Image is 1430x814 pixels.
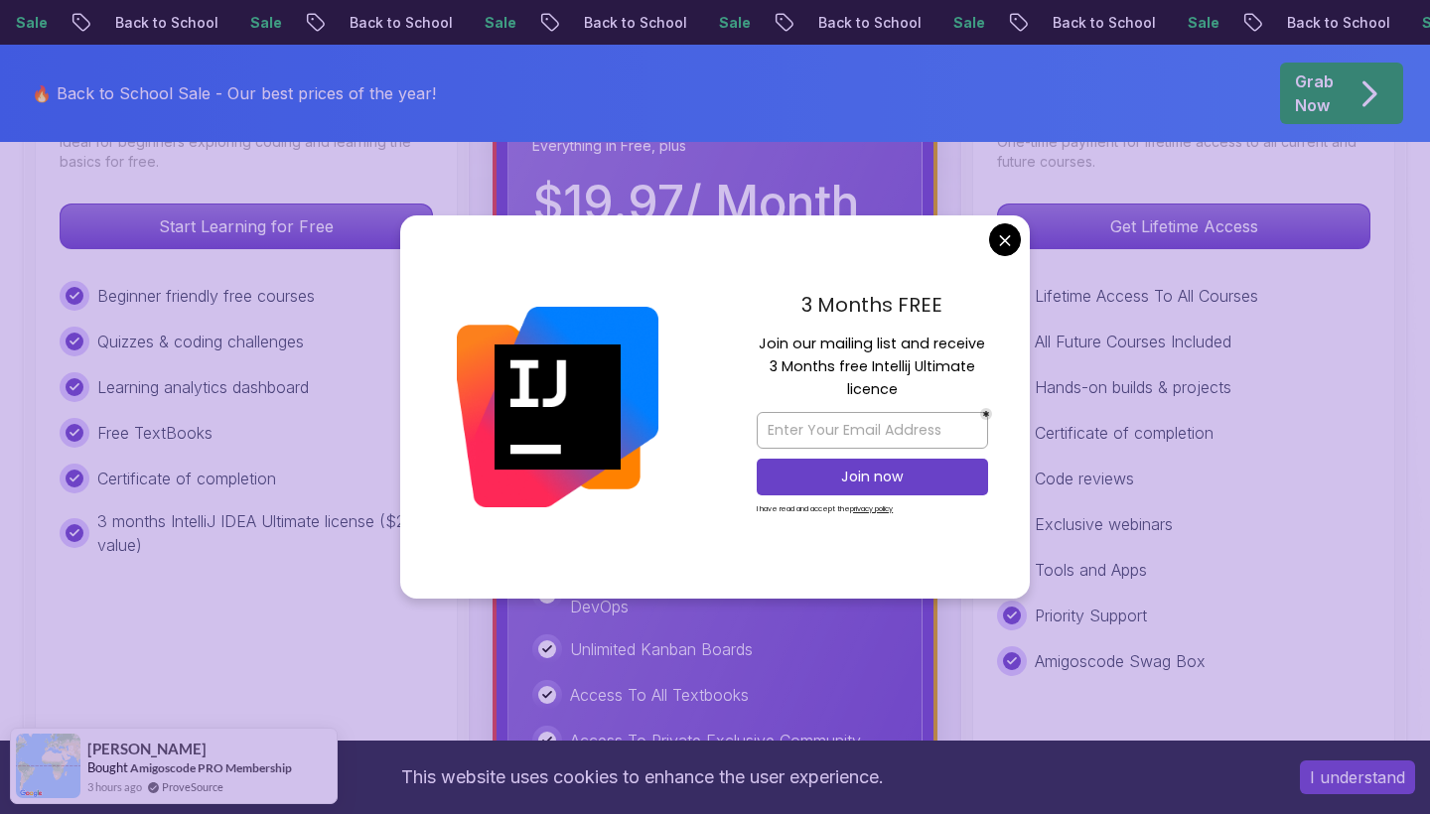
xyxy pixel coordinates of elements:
p: Sale [1172,13,1235,33]
p: Learning analytics dashboard [97,375,309,399]
span: [PERSON_NAME] [87,741,207,757]
p: Back to School [334,13,469,33]
p: Tools and Apps [1035,558,1147,582]
p: Back to School [1037,13,1172,33]
p: Certificate of completion [97,467,276,490]
p: Access To All Textbooks [570,683,749,707]
p: $ 19.97 / Month [532,180,859,227]
p: Hands-on builds & projects [1035,375,1231,399]
p: Grab Now [1295,69,1334,117]
p: Get Lifetime Access [998,204,1369,248]
p: Start Learning for Free [61,204,432,248]
p: Back to School [99,13,234,33]
p: Everything in Free, plus [532,136,898,156]
p: Sale [469,13,532,33]
a: ProveSource [162,778,223,795]
p: All Future Courses Included [1035,330,1231,353]
a: Get Lifetime Access [997,216,1370,236]
p: Amigoscode Swag Box [1035,649,1206,673]
img: provesource social proof notification image [16,734,80,798]
p: Certificate of completion [1035,421,1214,445]
a: Amigoscode PRO Membership [130,759,292,776]
p: Free TextBooks [97,421,213,445]
p: Ideal for beginners exploring coding and learning the basics for free. [60,132,433,172]
p: Code reviews [1035,467,1134,490]
div: This website uses cookies to enhance the user experience. [15,755,1270,799]
p: Access To Private Exclusive Community [570,729,861,752]
p: Sale [937,13,1001,33]
a: Start Learning for Free [60,216,433,236]
p: Priority Support [1035,604,1147,627]
span: 3 hours ago [87,778,142,795]
p: Beginner friendly free courses [97,284,315,308]
p: Unlimited Kanban Boards [570,637,753,661]
p: Back to School [1271,13,1406,33]
p: Sale [234,13,298,33]
p: 3 months IntelliJ IDEA Ultimate license ($249 value) [97,509,433,557]
p: Lifetime Access To All Courses [1035,284,1258,308]
p: Back to School [568,13,703,33]
p: Quizzes & coding challenges [97,330,304,353]
span: Bought [87,759,128,775]
p: Exclusive webinars [1035,512,1173,536]
p: Back to School [802,13,937,33]
button: Get Lifetime Access [997,203,1370,249]
p: 🔥 Back to School Sale - Our best prices of the year! [32,81,436,105]
button: Start Learning for Free [60,203,433,249]
p: One-time payment for lifetime access to all current and future courses. [997,132,1370,172]
button: Accept cookies [1300,760,1415,794]
p: Sale [703,13,767,33]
